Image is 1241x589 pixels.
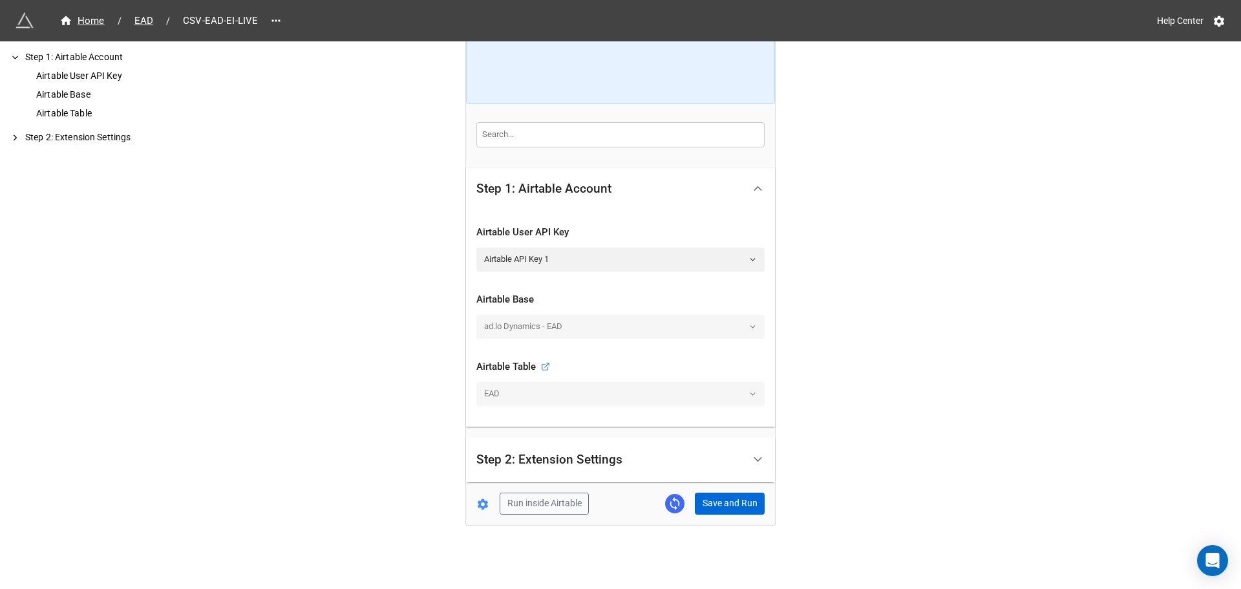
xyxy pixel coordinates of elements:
span: EAD [127,14,161,28]
li: / [166,14,170,28]
div: Step 2: Extension Settings [466,437,775,483]
div: Airtable User API Key [476,225,765,241]
div: Home [59,14,105,28]
nav: breadcrumb [52,13,266,28]
span: CSV-EAD-EI-LIVE [175,14,266,28]
div: Open Intercom Messenger [1197,545,1228,576]
button: Run inside Airtable [500,493,589,515]
a: Airtable API Key 1 [476,248,765,271]
div: Airtable User API Key [34,69,207,83]
div: Step 1: Airtable Account [466,209,775,427]
a: Sync Base Structure [665,494,684,513]
div: Step 2: Extension Settings [23,131,207,144]
input: Search... [476,122,765,147]
div: Airtable Base [476,292,765,308]
div: Airtable Base [34,88,207,102]
div: Airtable Table [476,359,550,375]
div: Step 1: Airtable Account [466,168,775,209]
div: Step 2: Extension Settings [476,453,622,466]
div: Airtable Table [34,107,207,120]
a: Help Center [1148,9,1213,32]
a: Home [52,13,112,28]
img: miniextensions-icon.73ae0678.png [16,12,34,30]
div: Step 1: Airtable Account [476,182,611,195]
a: EAD [127,13,161,28]
button: Save and Run [695,493,765,515]
div: Step 1: Airtable Account [23,50,207,64]
li: / [118,14,122,28]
